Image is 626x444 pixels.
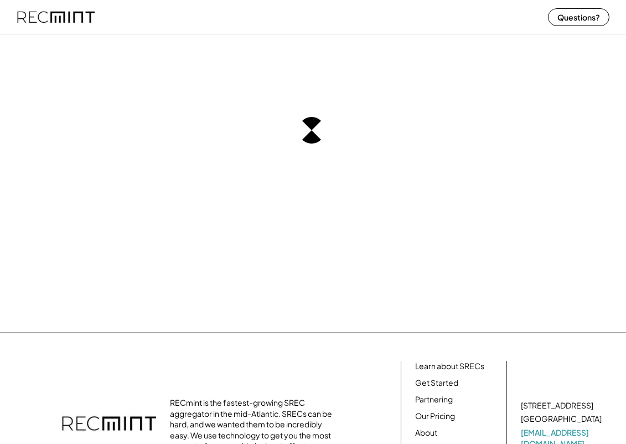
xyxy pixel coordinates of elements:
button: Questions? [548,8,609,26]
a: Get Started [415,377,458,389]
a: Learn about SRECs [415,361,484,372]
a: About [415,427,437,438]
img: recmint-logotype%403x.png [62,405,156,444]
div: [STREET_ADDRESS] [521,400,593,411]
a: Our Pricing [415,411,455,422]
img: recmint-logotype%403x%20%281%29.jpeg [17,2,95,32]
div: [GEOGRAPHIC_DATA] [521,414,602,425]
a: Partnering [415,394,453,405]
